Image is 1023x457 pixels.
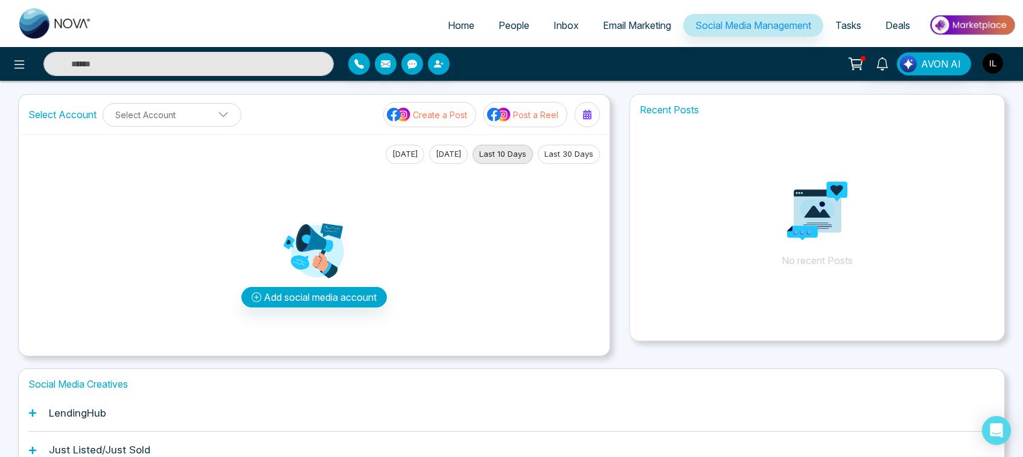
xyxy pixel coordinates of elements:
a: Social Media Management [683,14,823,37]
a: Inbox [541,14,591,37]
a: Tasks [823,14,873,37]
span: AVON AI [921,57,961,71]
span: Tasks [835,19,861,31]
img: Analytics png [787,181,847,241]
span: Inbox [553,19,579,31]
img: social-media-icon [387,107,411,122]
p: Create a Post [413,109,467,121]
span: Email Marketing [603,19,671,31]
img: social-media-icon [487,107,511,122]
a: Home [436,14,486,37]
img: User Avatar [983,53,1003,74]
a: Email Marketing [591,14,683,37]
span: Home [448,19,474,31]
span: Social Media Management [695,19,811,31]
img: Market-place.gif [928,11,1016,39]
img: Analytics png [284,221,344,281]
button: social-media-iconPost a Reel [483,102,567,127]
p: No recent Posts [630,122,1004,303]
img: Nova CRM Logo [19,8,92,39]
div: Open Intercom Messenger [982,416,1011,445]
button: Add social media account [241,287,387,307]
h1: Social Media Creatives [28,379,995,390]
button: [DATE] [386,145,424,164]
h1: Just Listed/Just Sold [49,444,150,456]
button: AVON AI [897,52,971,75]
a: Deals [873,14,922,37]
button: social-media-iconCreate a Post [383,102,476,127]
img: Lead Flow [900,55,917,72]
h1: LendingHub [49,407,106,419]
button: Select Account [103,103,241,127]
button: [DATE] [429,145,468,164]
button: Last 30 Days [538,145,600,164]
label: Select Account [28,107,97,122]
p: Post a Reel [513,109,558,121]
a: People [486,14,541,37]
span: Deals [885,19,910,31]
span: People [499,19,529,31]
h1: Recent Posts [630,104,1004,116]
button: Last 10 Days [473,145,533,164]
